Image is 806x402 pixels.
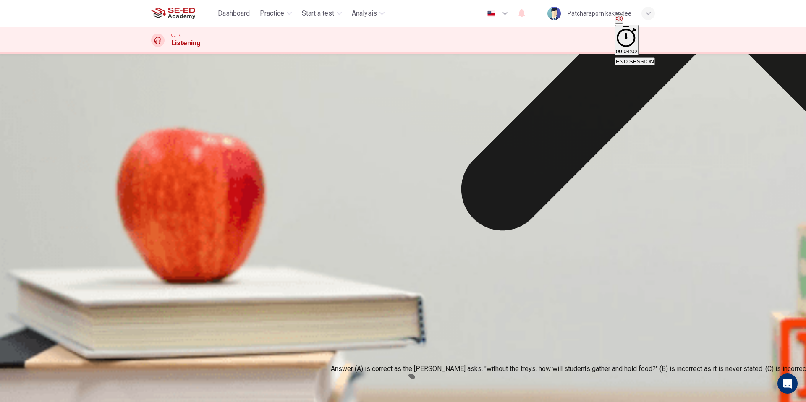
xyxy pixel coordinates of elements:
img: en [486,10,497,17]
div: Mute [615,14,655,25]
span: Start a test [302,8,334,18]
div: Open Intercom Messenger [777,373,798,394]
span: CEFR [171,32,180,38]
div: Hide [615,25,655,57]
span: END SESSION [616,58,654,65]
h1: Listening [171,38,201,48]
span: Dashboard [218,8,250,18]
img: SE-ED Academy logo [151,5,195,22]
span: Practice [260,8,284,18]
img: Profile picture [547,7,561,20]
span: 00:04:02 [616,48,638,55]
span: Analysis [352,8,377,18]
div: Patcharaporn kakandee [568,8,631,18]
